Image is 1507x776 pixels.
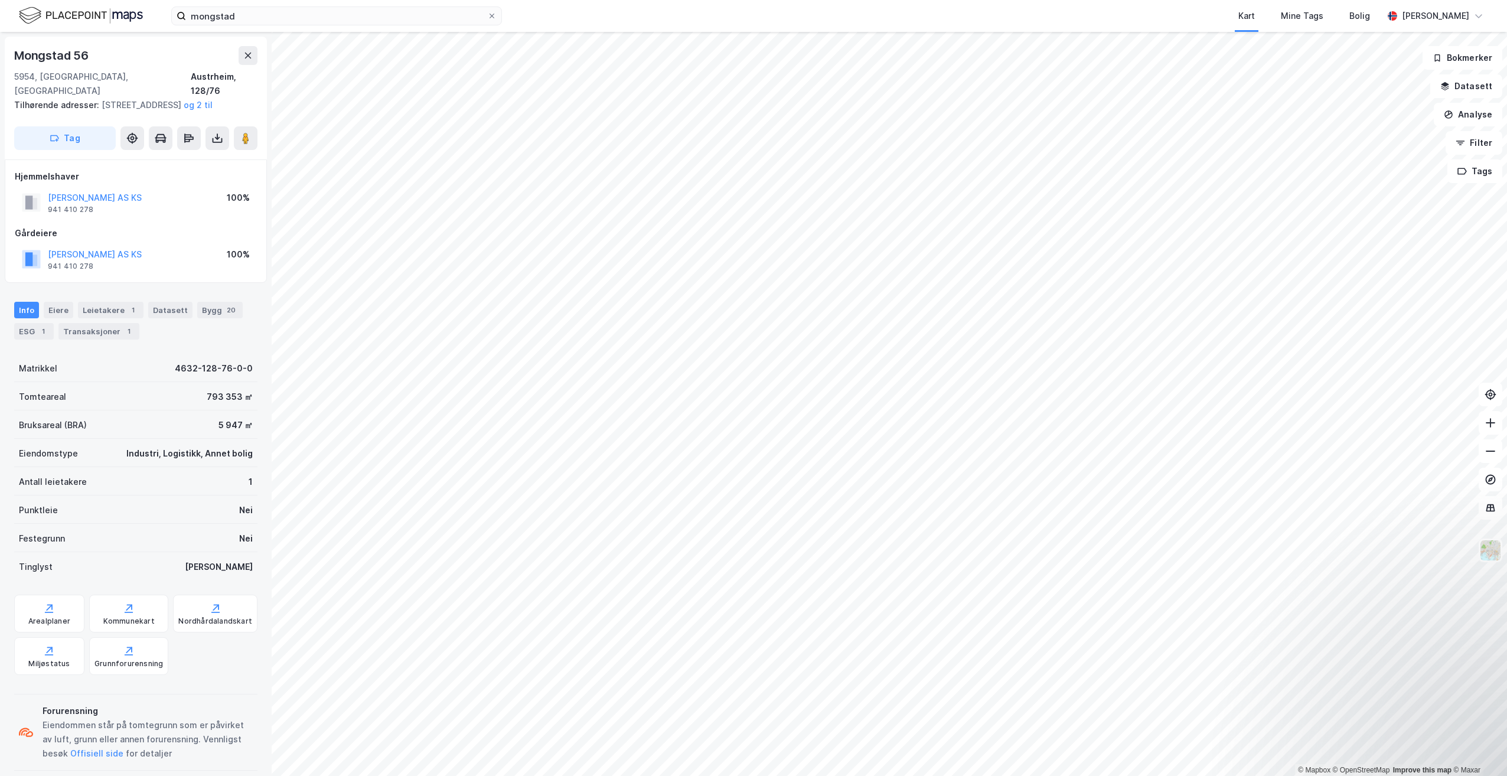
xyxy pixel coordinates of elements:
[1479,539,1502,562] img: Z
[227,191,250,205] div: 100%
[14,70,191,98] div: 5954, [GEOGRAPHIC_DATA], [GEOGRAPHIC_DATA]
[37,325,49,337] div: 1
[197,302,243,318] div: Bygg
[1434,103,1502,126] button: Analyse
[126,446,253,461] div: Industri, Logistikk, Annet bolig
[48,205,93,214] div: 941 410 278
[14,323,54,340] div: ESG
[103,617,155,626] div: Kommunekart
[1298,766,1330,774] a: Mapbox
[19,532,65,546] div: Festegrunn
[1402,9,1469,23] div: [PERSON_NAME]
[15,226,257,240] div: Gårdeiere
[227,247,250,262] div: 100%
[15,169,257,184] div: Hjemmelshaver
[185,560,253,574] div: [PERSON_NAME]
[78,302,143,318] div: Leietakere
[19,390,66,404] div: Tomteareal
[1430,74,1502,98] button: Datasett
[1349,9,1370,23] div: Bolig
[1393,766,1451,774] a: Improve this map
[28,617,70,626] div: Arealplaner
[19,560,53,574] div: Tinglyst
[14,126,116,150] button: Tag
[58,323,139,340] div: Transaksjoner
[175,361,253,376] div: 4632-128-76-0-0
[1423,46,1502,70] button: Bokmerker
[127,304,139,316] div: 1
[48,262,93,271] div: 941 410 278
[94,659,163,669] div: Grunnforurensning
[178,617,252,626] div: Nordhårdalandskart
[1446,131,1502,155] button: Filter
[19,5,143,26] img: logo.f888ab2527a4732fd821a326f86c7f29.svg
[148,302,193,318] div: Datasett
[249,475,253,489] div: 1
[123,325,135,337] div: 1
[19,361,57,376] div: Matrikkel
[1238,9,1255,23] div: Kart
[239,532,253,546] div: Nei
[207,390,253,404] div: 793 353 ㎡
[14,100,102,110] span: Tilhørende adresser:
[43,704,253,718] div: Forurensning
[218,418,253,432] div: 5 947 ㎡
[1333,766,1390,774] a: OpenStreetMap
[14,46,91,65] div: Mongstad 56
[186,7,487,25] input: Søk på adresse, matrikkel, gårdeiere, leietakere eller personer
[191,70,257,98] div: Austrheim, 128/76
[19,418,87,432] div: Bruksareal (BRA)
[1447,159,1502,183] button: Tags
[28,659,70,669] div: Miljøstatus
[19,475,87,489] div: Antall leietakere
[19,446,78,461] div: Eiendomstype
[19,503,58,517] div: Punktleie
[43,718,253,761] div: Eiendommen står på tomtegrunn som er påvirket av luft, grunn eller annen forurensning. Vennligst ...
[14,98,248,112] div: [STREET_ADDRESS]
[1281,9,1323,23] div: Mine Tags
[224,304,238,316] div: 20
[44,302,73,318] div: Eiere
[239,503,253,517] div: Nei
[14,302,39,318] div: Info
